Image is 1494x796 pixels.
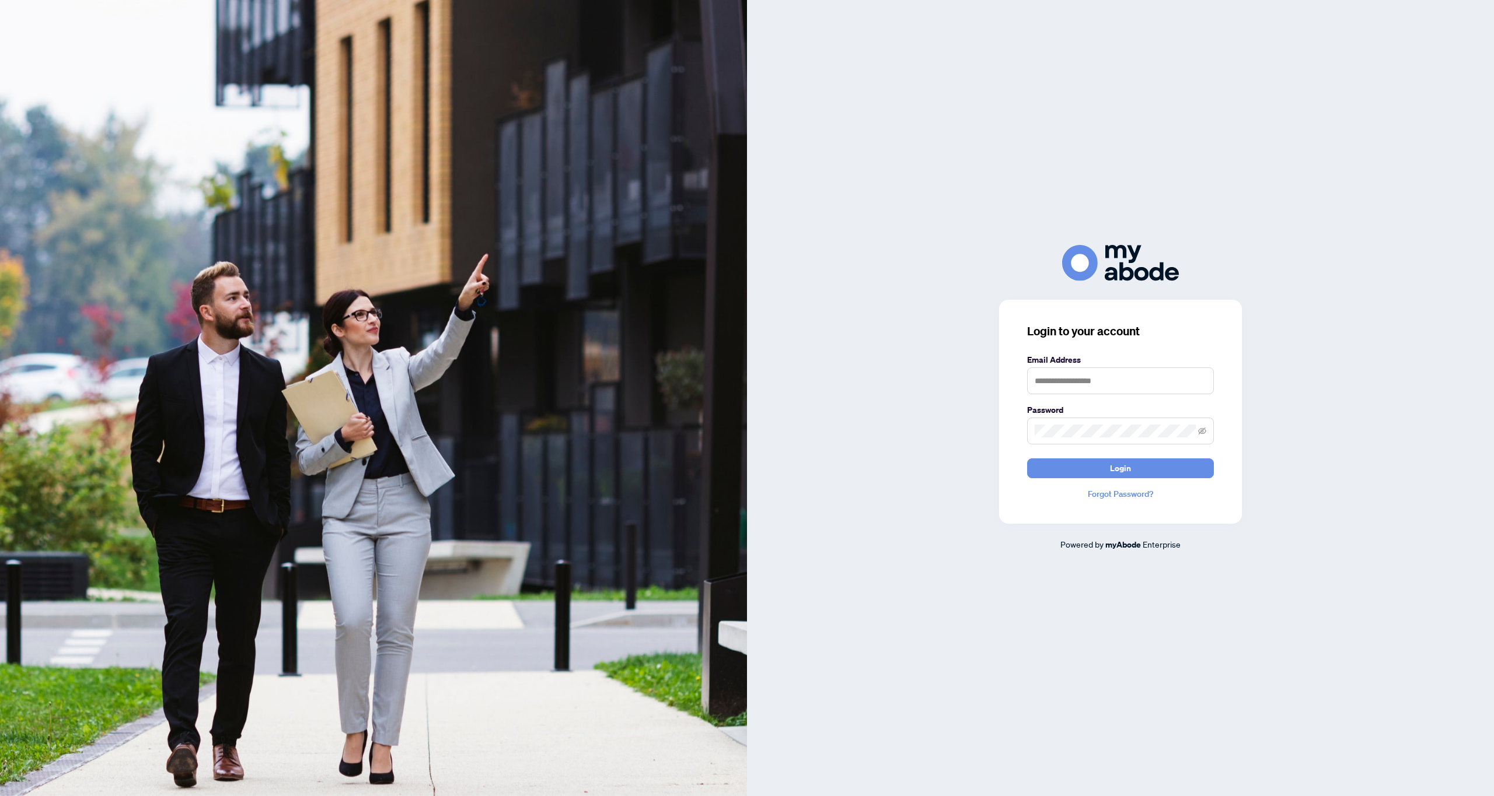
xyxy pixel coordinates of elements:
a: Forgot Password? [1027,488,1214,500]
span: Powered by [1060,539,1104,549]
button: Login [1027,458,1214,478]
h3: Login to your account [1027,323,1214,339]
span: eye-invisible [1198,427,1206,435]
label: Password [1027,404,1214,416]
label: Email Address [1027,353,1214,366]
span: Enterprise [1143,539,1181,549]
img: ma-logo [1062,245,1179,280]
span: Login [1110,459,1131,478]
a: myAbode [1105,538,1141,551]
